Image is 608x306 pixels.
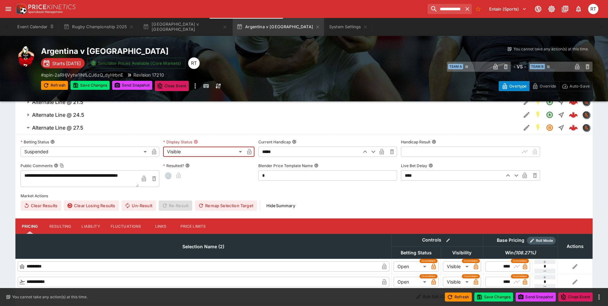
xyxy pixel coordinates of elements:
button: Price Limits [175,218,211,234]
button: Simulator Prices Available (Core Markets) [87,58,186,69]
p: Live Bet Delay [401,163,427,168]
p: Overtype [509,83,527,89]
button: Links [146,218,175,234]
button: Override [529,81,559,91]
p: Handicap Result [401,139,430,145]
button: Straight [555,122,567,133]
span: Overridden [464,259,478,263]
div: Show/hide Price Roll mode configuration. [527,237,556,244]
button: Rugby Championship 2025 [60,18,138,36]
img: logo-cerberus--red.svg [569,98,578,106]
div: sportingsolutions [582,98,590,106]
button: Toggle light/dark mode [546,3,557,15]
button: Open [544,96,555,108]
img: sportingsolutions [583,111,590,118]
a: fcc5bb21-c2be-4b60-becf-7cad0f6f981e [567,121,580,134]
button: open drawer [3,3,14,15]
button: Select Tenant [485,4,530,14]
button: Send Snapshot [112,81,152,90]
button: Edit Detail [521,96,532,108]
button: Edit Detail [521,109,532,121]
span: Overridden [513,259,527,263]
span: Team B [530,64,545,69]
button: Pricing [15,218,44,234]
button: SGM Enabled [532,109,544,121]
a: 421d186d-1b23-43bc-bdf5-3e06bb978a9f [567,108,580,121]
button: Betting Status [50,140,55,144]
img: logo-cerberus--red.svg [569,123,578,132]
img: Sportsbook Management [28,11,63,13]
p: Blender Price Template Name [258,163,313,168]
button: [GEOGRAPHIC_DATA] v [GEOGRAPHIC_DATA] [139,18,231,36]
input: search [428,4,463,14]
svg: Open [546,98,554,106]
div: Richard Tatton [188,57,200,69]
button: Current Handicap [292,140,296,144]
button: Overtype [499,81,529,91]
button: Send Snapshot [516,293,556,302]
button: Public CommentsCopy To Clipboard [54,163,58,168]
h6: Alternate Line @ 24.5 [32,112,84,118]
div: Visible [163,147,244,157]
svg: Suspended [546,124,554,132]
div: sportingsolutions [582,124,590,132]
a: 86f06f29-2bed-4a09-bd6d-f912dd7f5a99 [567,96,580,108]
span: Overridden [421,259,436,263]
img: rugby_union.png [15,46,36,67]
button: Close Event [155,81,189,91]
h6: Alternate Line @ 21.5 [32,99,83,106]
img: PriceKinetics Logo [14,3,27,15]
p: You cannot take any action(s) at this time. [12,294,87,300]
img: sportingsolutions [583,124,590,131]
p: You cannot take any action(s) at this time. [513,46,589,52]
button: Edit Detail [521,122,532,133]
button: Bulk edit [444,236,452,244]
th: Controls [391,234,483,247]
img: PriceKinetics [28,4,76,9]
button: Blender Price Template Name [314,163,319,168]
p: Override [540,83,556,89]
button: SGM Enabled [532,122,544,133]
div: Suspended [21,147,149,157]
button: Copy To Clipboard [60,163,64,168]
button: SGM Enabled [532,96,544,108]
button: Remap Selection Target [195,200,257,211]
span: Selection Name (2) [175,243,231,251]
button: Documentation [559,3,571,15]
button: Open [544,109,555,121]
button: Suspended [544,122,555,133]
p: Revision 17210 [133,72,164,78]
div: 421d186d-1b23-43bc-bdf5-3e06bb978a9f [569,110,578,119]
p: Resulted? [163,163,184,168]
span: Overridden [464,274,478,278]
span: Re-Result [159,200,192,211]
p: Starts [DATE] [52,60,81,67]
p: Copy To Clipboard [41,72,123,78]
th: Actions [558,234,592,259]
button: Resulting [44,218,76,234]
button: Un-Result [121,200,156,211]
button: Display Status [194,140,198,144]
button: Alternate Line @ 27.5 [15,121,521,134]
span: Team A [448,64,463,69]
button: Resulted? [185,163,190,168]
span: Betting Status [394,249,439,257]
button: Save Changes [474,293,513,302]
button: Notifications [573,3,584,15]
button: Straight [555,96,567,108]
button: Liability [76,218,105,234]
button: Clear Losing Results [64,200,119,211]
div: Open [394,277,429,287]
p: Betting Status [21,139,49,145]
button: Event Calendar [13,18,58,36]
button: Save Changes [71,81,110,90]
button: Alternate Line @ 21.5 [15,96,521,108]
div: Start From [499,81,593,91]
p: Auto-Save [570,83,590,89]
button: Close Event [558,293,593,302]
div: fcc5bb21-c2be-4b60-becf-7cad0f6f981e [569,123,578,132]
button: Argentina v [GEOGRAPHIC_DATA] [233,18,324,36]
button: No Bookmarks [473,4,483,14]
button: Refresh [41,81,68,90]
